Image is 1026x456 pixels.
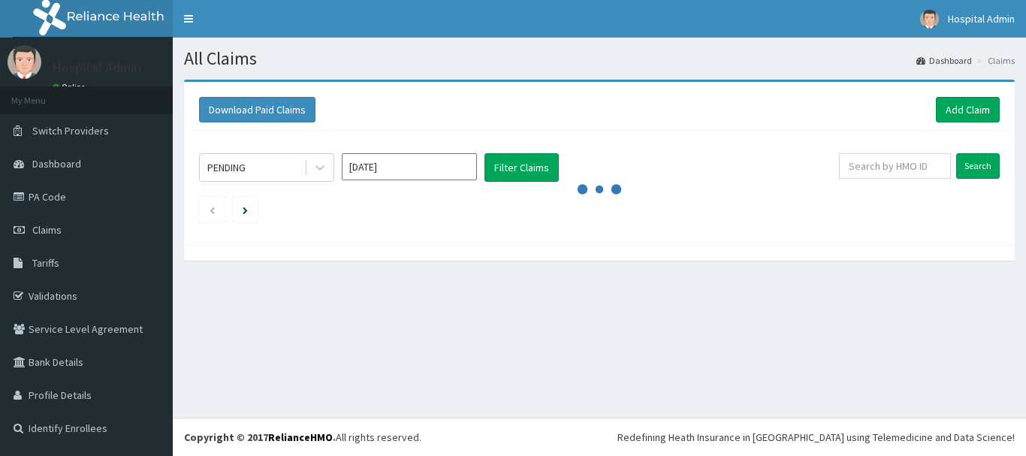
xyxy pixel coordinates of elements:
[32,157,81,171] span: Dashboard
[53,61,141,74] p: Hospital Admin
[53,82,89,92] a: Online
[199,97,315,122] button: Download Paid Claims
[32,223,62,237] span: Claims
[209,203,216,216] a: Previous page
[173,418,1026,456] footer: All rights reserved.
[617,430,1015,445] div: Redefining Heath Insurance in [GEOGRAPHIC_DATA] using Telemedicine and Data Science!
[973,54,1015,67] li: Claims
[948,12,1015,26] span: Hospital Admin
[342,153,477,180] input: Select Month and Year
[916,54,972,67] a: Dashboard
[920,10,939,29] img: User Image
[32,256,59,270] span: Tariffs
[956,153,1000,179] input: Search
[207,160,246,175] div: PENDING
[484,153,559,182] button: Filter Claims
[8,45,41,79] img: User Image
[577,167,622,212] svg: audio-loading
[32,124,109,137] span: Switch Providers
[936,97,1000,122] a: Add Claim
[839,153,951,179] input: Search by HMO ID
[243,203,248,216] a: Next page
[268,430,333,444] a: RelianceHMO
[184,49,1015,68] h1: All Claims
[184,430,336,444] strong: Copyright © 2017 .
